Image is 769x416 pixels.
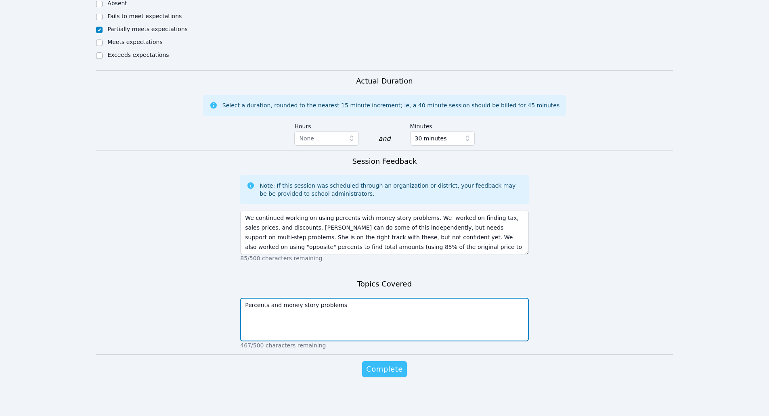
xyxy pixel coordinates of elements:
h3: Topics Covered [357,278,412,290]
h3: Session Feedback [352,156,417,167]
button: 30 minutes [410,131,475,146]
textarea: Percents and money story problems [240,298,528,341]
label: Hours [294,119,359,131]
p: 467/500 characters remaining [240,341,528,349]
label: Fails to meet expectations [107,13,182,19]
label: Exceeds expectations [107,52,169,58]
h3: Actual Duration [356,75,413,87]
p: 85/500 characters remaining [240,254,528,262]
label: Partially meets expectations [107,26,188,32]
textarea: We continued working on using percents with money story problems. We worked on finding tax, sales... [240,211,528,254]
button: None [294,131,359,146]
label: Minutes [410,119,475,131]
label: Meets expectations [107,39,163,45]
span: 30 minutes [415,134,447,143]
span: None [299,135,314,142]
div: Note: If this session was scheduled through an organization or district, your feedback may be be ... [260,182,522,198]
div: Select a duration, rounded to the nearest 15 minute increment; ie, a 40 minute session should be ... [222,101,559,109]
button: Complete [362,361,407,377]
div: and [378,134,390,144]
span: Complete [366,364,402,375]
